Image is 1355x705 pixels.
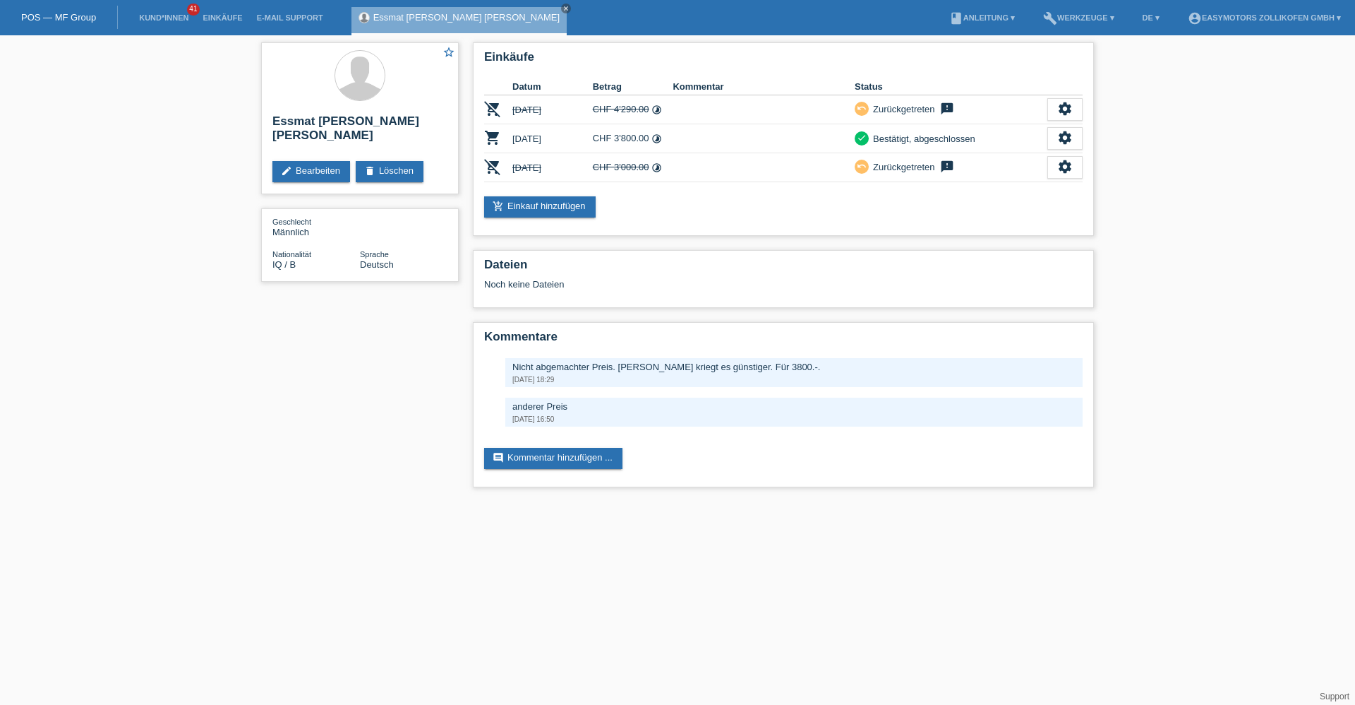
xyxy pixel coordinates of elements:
[512,362,1076,372] div: Nicht abgemachter Preis. [PERSON_NAME] kriegt es günstiger. Für 3800.-.
[562,5,570,12] i: close
[21,12,96,23] a: POS — MF Group
[1320,692,1349,701] a: Support
[272,250,311,259] span: Nationalität
[364,165,375,177] i: delete
[493,452,504,463] i: comment
[484,330,1083,351] h2: Kommentare
[484,158,501,175] i: POSP00023154
[561,4,571,13] a: close
[651,162,662,173] i: Fixe Raten (48 Raten)
[869,160,934,174] div: Zurückgetreten
[272,259,296,270] span: Irak / B / 03.01.2017
[939,102,956,116] i: feedback
[484,100,501,117] i: POSP00006777
[1188,11,1202,25] i: account_circle
[250,13,330,22] a: E-Mail Support
[1136,13,1167,22] a: DE ▾
[857,103,867,113] i: undo
[360,250,389,259] span: Sprache
[272,114,447,150] h2: Essmat [PERSON_NAME] [PERSON_NAME]
[442,46,455,61] a: star_border
[1036,13,1121,22] a: buildWerkzeuge ▾
[869,131,975,146] div: Bestätigt, abgeschlossen
[512,95,593,124] td: [DATE]
[1057,159,1073,174] i: settings
[356,161,423,182] a: deleteLöschen
[272,216,360,237] div: Männlich
[512,376,1076,384] div: [DATE] 18:29
[195,13,249,22] a: Einkäufe
[272,161,350,182] a: editBearbeiten
[673,78,855,95] th: Kommentar
[949,11,963,25] i: book
[493,201,504,212] i: add_shopping_cart
[1043,11,1057,25] i: build
[360,259,394,270] span: Deutsch
[132,13,195,22] a: Kund*innen
[484,279,915,290] div: Noch keine Dateien
[373,12,560,23] a: Essmat [PERSON_NAME] [PERSON_NAME]
[869,102,934,117] div: Zurückgetreten
[942,13,1022,22] a: bookAnleitung ▾
[281,165,292,177] i: edit
[855,78,1047,95] th: Status
[484,448,622,469] a: commentKommentar hinzufügen ...
[1057,101,1073,117] i: settings
[651,134,662,144] i: Fixe Raten (48 Raten)
[484,258,1083,279] h2: Dateien
[512,401,1076,412] div: anderer Preis
[651,105,662,115] i: Fixe Raten (48 Raten)
[484,129,501,146] i: POSP00006779
[593,78,673,95] th: Betrag
[593,124,673,153] td: CHF 3'800.00
[512,78,593,95] th: Datum
[512,124,593,153] td: [DATE]
[512,415,1076,423] div: [DATE] 16:50
[1181,13,1348,22] a: account_circleEasymotors Zollikofen GmbH ▾
[512,153,593,182] td: [DATE]
[442,46,455,59] i: star_border
[484,196,596,218] a: add_shopping_cartEinkauf hinzufügen
[593,95,673,124] td: CHF 4'290.00
[187,4,200,16] span: 41
[939,160,956,174] i: feedback
[857,133,867,143] i: check
[272,218,311,226] span: Geschlecht
[593,153,673,182] td: CHF 3'000.00
[857,161,867,171] i: undo
[1057,130,1073,146] i: settings
[484,50,1083,71] h2: Einkäufe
